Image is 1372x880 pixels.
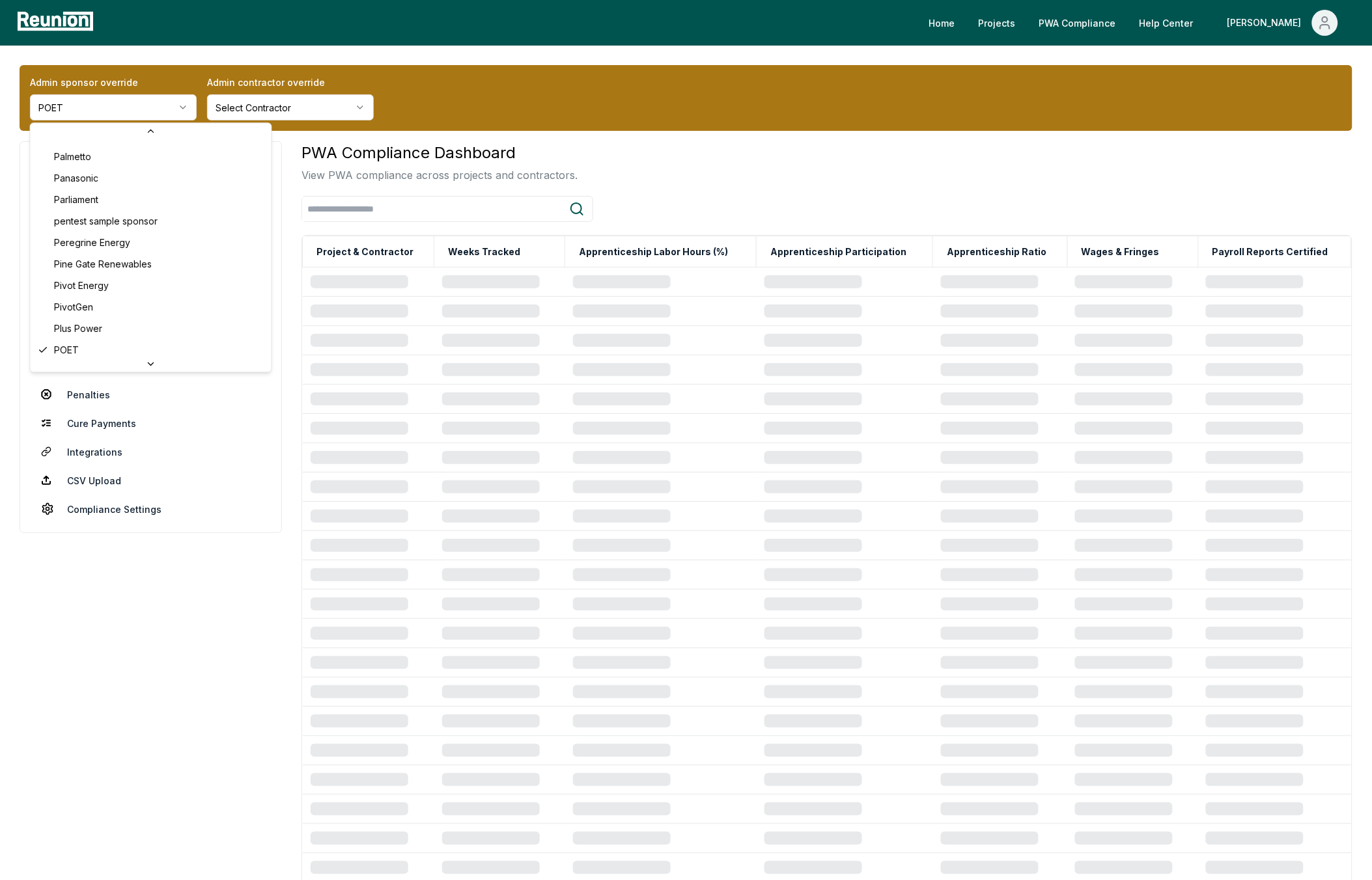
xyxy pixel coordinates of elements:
[54,256,152,270] span: Pine Gate Renewables
[54,192,98,206] span: Parliament
[54,235,130,249] span: Peregrine Energy
[54,171,98,184] span: Panasonic
[54,342,79,356] span: POET
[54,149,91,163] span: Palmetto
[54,278,109,292] span: Pivot Energy
[54,128,83,141] span: Orsted
[54,213,158,227] span: pentest sample sponsor
[54,299,93,313] span: PivotGen
[54,321,102,335] span: Plus Power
